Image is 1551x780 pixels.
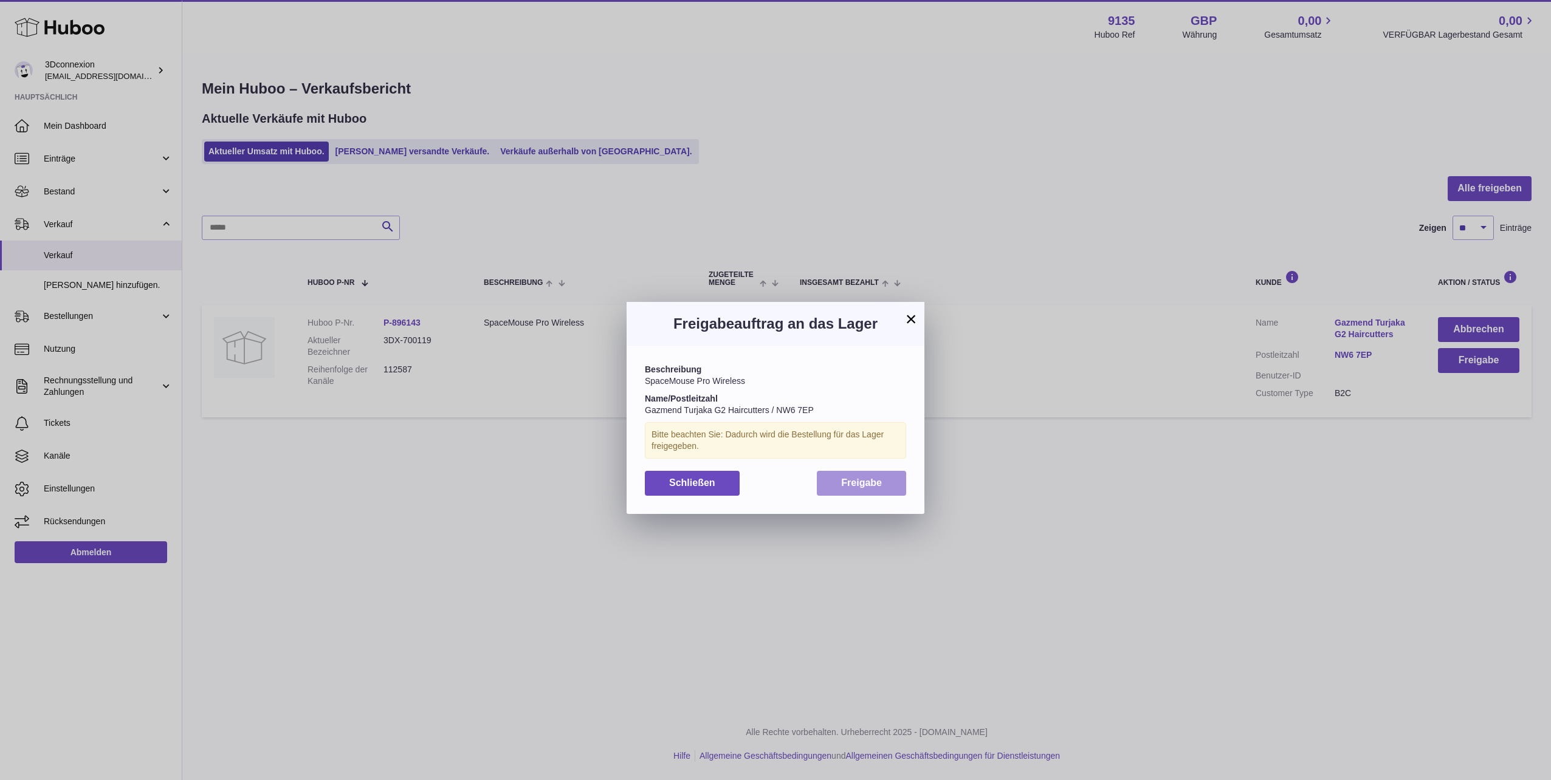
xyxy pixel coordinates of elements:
span: Schließen [669,477,715,488]
button: Schließen [645,471,740,496]
strong: Beschreibung [645,364,701,374]
span: Gazmend Turjaka G2 Haircutters / NW6 7EP [645,405,814,415]
span: SpaceMouse Pro Wireless [645,376,745,386]
div: Bitte beachten Sie: Dadurch wird die Bestellung für das Lager freigegeben. [645,422,906,459]
h3: Freigabeauftrag an das Lager [645,314,906,334]
strong: Name/Postleitzahl [645,394,718,403]
span: Freigabe [841,477,882,488]
button: Freigabe [817,471,906,496]
button: × [904,312,918,326]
